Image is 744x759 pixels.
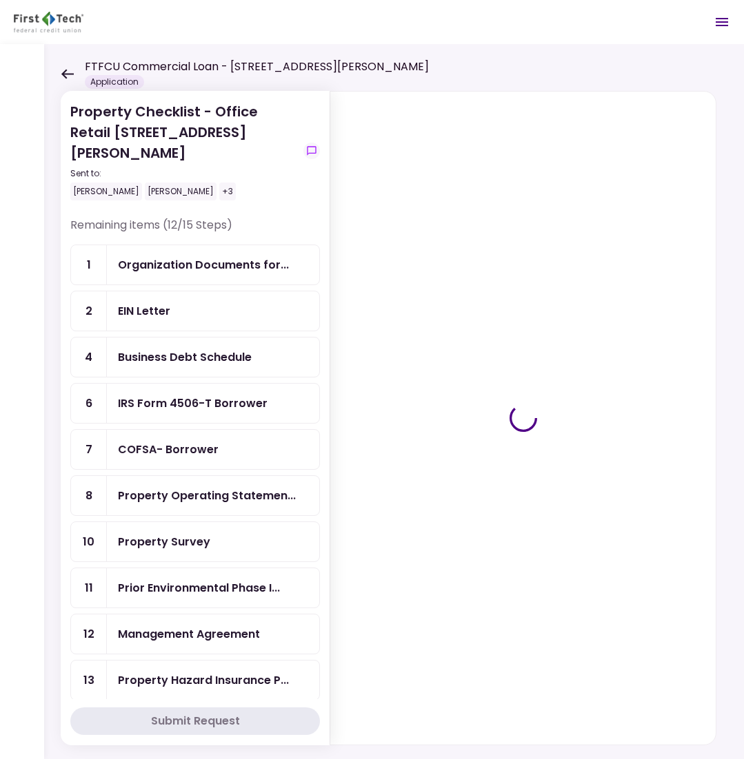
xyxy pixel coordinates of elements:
div: Property Operating Statements [118,487,296,504]
button: Submit Request [70,707,320,735]
div: Organization Documents for Borrowing Entity [118,256,289,273]
div: [PERSON_NAME] [145,183,217,200]
a: 10Property Survey [70,521,320,562]
div: 7 [71,430,107,469]
button: show-messages [303,143,320,159]
a: 1Organization Documents for Borrowing Entity [70,245,320,285]
div: Remaining items (12/15 Steps) [70,217,320,245]
a: 4Business Debt Schedule [70,337,320,377]
a: 12Management Agreement [70,614,320,654]
div: 1 [71,245,107,284]
div: [PERSON_NAME] [70,183,142,200]
div: 4 [71,337,107,377]
div: 13 [71,661,107,700]
div: COFSA- Borrower [118,441,219,458]
a: 7COFSA- Borrower [70,429,320,470]
a: 6IRS Form 4506-T Borrower [70,383,320,424]
div: 2 [71,291,107,331]
div: 12 [71,614,107,654]
div: IRS Form 4506-T Borrower [118,395,268,412]
div: Sent to: [70,167,298,180]
div: 11 [71,568,107,607]
h1: FTFCU Commercial Loan - [STREET_ADDRESS][PERSON_NAME] [85,59,429,75]
div: Submit Request [151,713,240,729]
div: +3 [219,183,236,200]
a: 8Property Operating Statements [70,475,320,516]
a: 11Prior Environmental Phase I and/or Phase II [70,568,320,608]
a: 2EIN Letter [70,291,320,331]
a: 13Property Hazard Insurance Policy and Liability Insurance Policy [70,660,320,700]
div: 10 [71,522,107,561]
div: Property Checklist - Office Retail [STREET_ADDRESS][PERSON_NAME] [70,101,298,200]
img: Partner icon [14,12,83,32]
div: Property Survey [118,533,210,550]
div: EIN Letter [118,302,170,320]
div: Property Hazard Insurance Policy and Liability Insurance Policy [118,672,289,689]
div: Prior Environmental Phase I and/or Phase II [118,579,280,596]
div: 6 [71,384,107,423]
button: Open menu [705,6,738,39]
div: 8 [71,476,107,515]
div: Management Agreement [118,625,260,643]
div: Application [85,75,144,89]
div: Business Debt Schedule [118,349,252,366]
